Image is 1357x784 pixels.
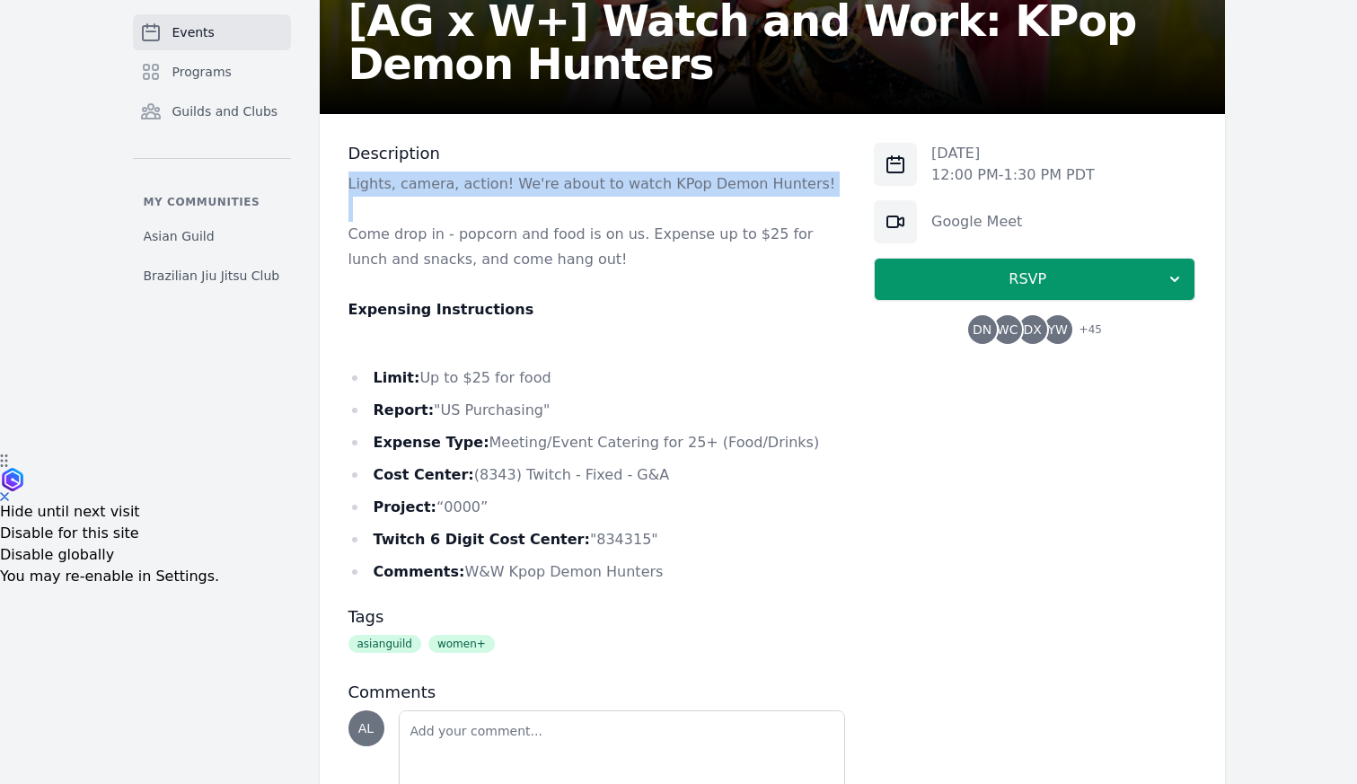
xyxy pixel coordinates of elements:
span: DX [1023,323,1041,336]
a: Brazilian Jiu Jitsu Club [133,260,291,292]
span: Guilds and Clubs [172,102,278,120]
span: WC [997,323,1018,336]
nav: Sidebar [133,14,291,292]
span: Events [172,23,215,41]
p: 12:00 PM - 1:30 PM PDT [931,164,1095,186]
button: RSVP [874,258,1195,301]
li: Up to $25 for food [348,366,846,391]
span: AL [358,722,374,735]
li: "US Purchasing" [348,398,846,423]
span: asianguild [348,635,421,653]
span: RSVP [889,269,1166,290]
a: Asian Guild [133,220,291,252]
a: Programs [133,54,291,90]
h3: Description [348,143,846,164]
span: Programs [172,63,232,81]
p: My communities [133,195,291,209]
span: YW [1047,323,1067,336]
span: Brazilian Jiu Jitsu Club [144,267,280,285]
a: Google Meet [931,213,1022,230]
strong: Project: [374,498,436,515]
strong: Comments: [374,563,465,580]
a: Guilds and Clubs [133,93,291,129]
h3: Comments [348,682,846,703]
h3: Tags [348,606,846,628]
span: women+ [428,635,495,653]
strong: Report: [374,401,435,418]
strong: Cost Center: [374,466,474,483]
strong: Expense Type: [374,434,489,451]
p: Come drop in - popcorn and food is on us. Expense up to $25 for lunch and snacks, and come hang out! [348,222,846,272]
p: [DATE] [931,143,1095,164]
strong: Expensing Instructions [348,301,534,318]
span: DN [973,323,991,336]
p: Lights, camera, action! We're about to watch KPop Demon Hunters! [348,172,846,197]
span: + 45 [1069,319,1102,344]
li: “0000” [348,495,846,520]
li: (8343) Twitch - Fixed - G&A [348,462,846,488]
a: Events [133,14,291,50]
li: "834315" [348,527,846,552]
span: Asian Guild [144,227,215,245]
li: Meeting/Event Catering for 25+ (Food/Drinks) [348,430,846,455]
li: W&W Kpop Demon Hunters [348,559,846,585]
strong: Twitch 6 Digit Cost Center: [374,531,590,548]
strong: Limit: [374,369,420,386]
